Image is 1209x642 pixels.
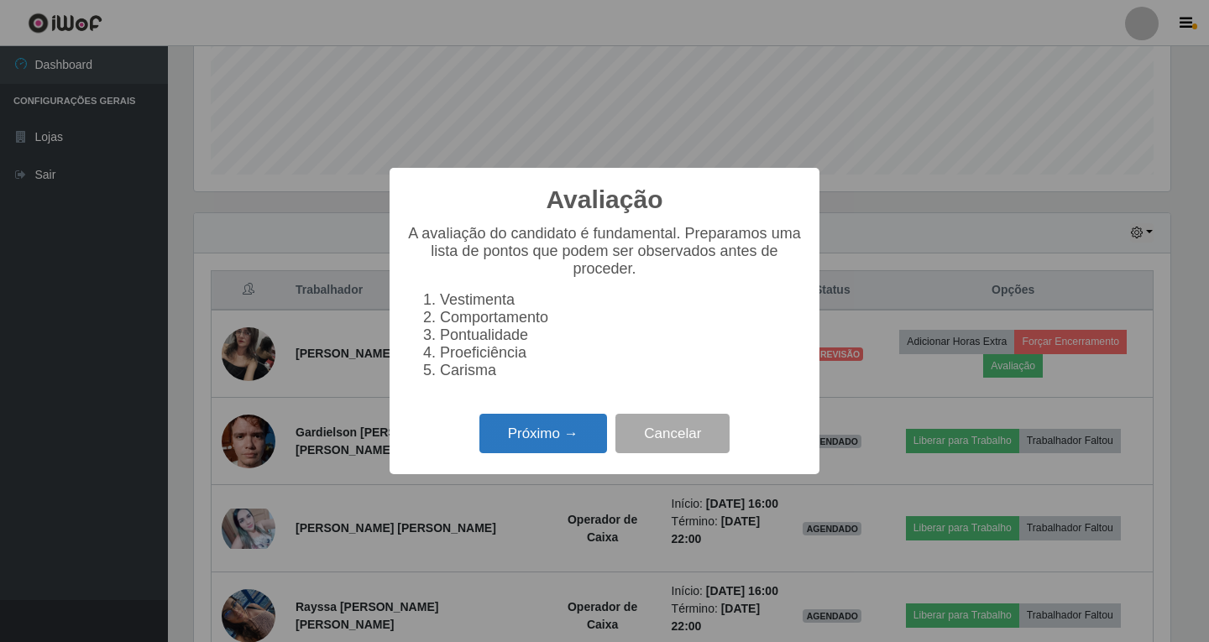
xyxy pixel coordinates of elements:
[479,414,607,453] button: Próximo →
[615,414,730,453] button: Cancelar
[440,362,803,379] li: Carisma
[440,291,803,309] li: Vestimenta
[406,225,803,278] p: A avaliação do candidato é fundamental. Preparamos uma lista de pontos que podem ser observados a...
[440,309,803,326] li: Comportamento
[440,344,803,362] li: Proeficiência
[440,326,803,344] li: Pontualidade
[547,185,663,215] h2: Avaliação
